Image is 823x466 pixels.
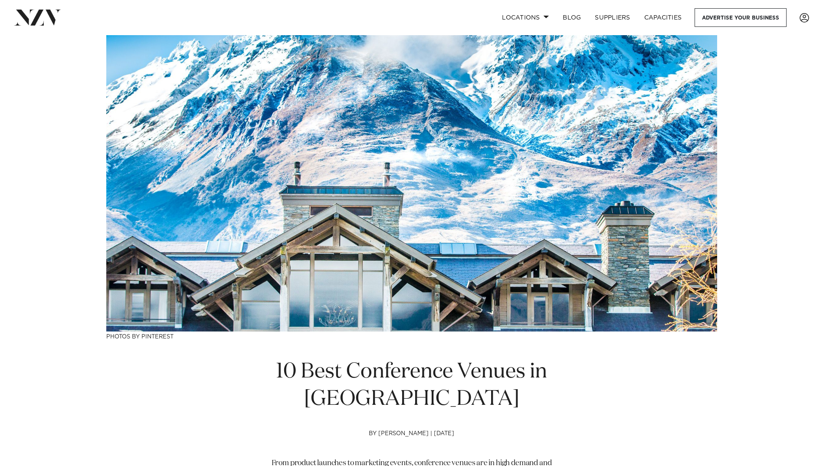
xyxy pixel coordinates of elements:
a: BLOG [556,8,588,27]
a: Capacities [637,8,689,27]
a: Locations [495,8,556,27]
img: nzv-logo.png [14,10,61,25]
a: Advertise your business [695,8,787,27]
img: 10 Best Conference Venues in Queenstown [106,35,717,331]
a: SUPPLIERS [588,8,637,27]
h4: by [PERSON_NAME] | [DATE] [263,430,560,458]
h1: 10 Best Conference Venues in [GEOGRAPHIC_DATA] [263,358,560,413]
h3: Photos by Pinterest [106,331,717,341]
